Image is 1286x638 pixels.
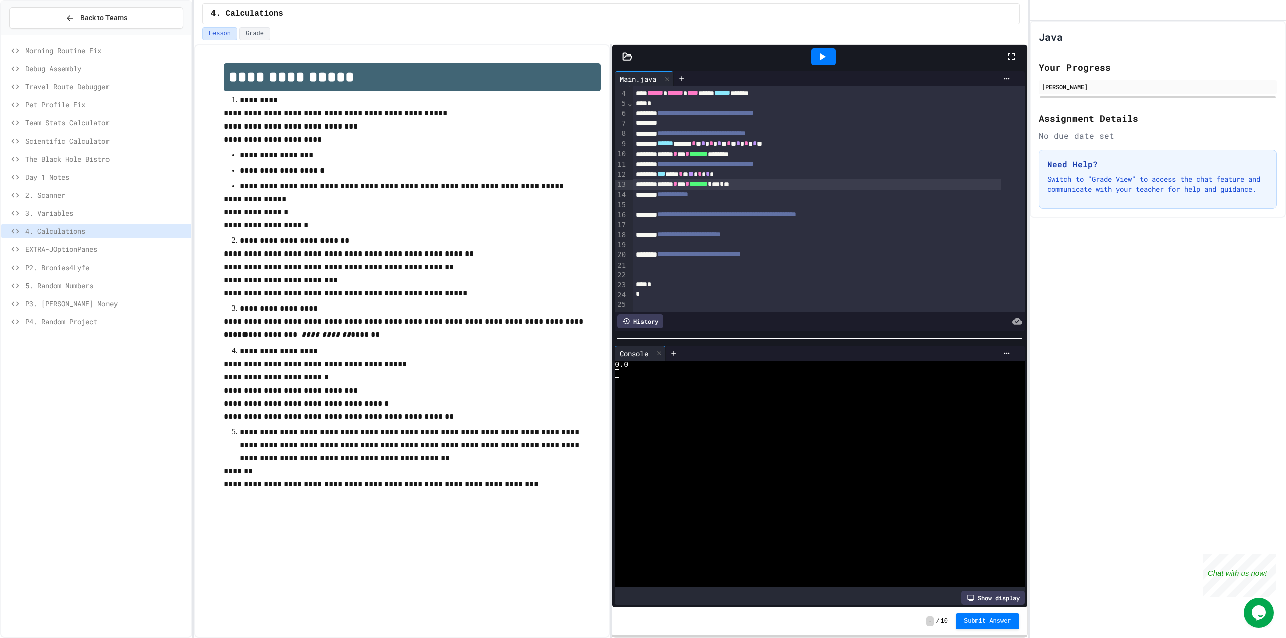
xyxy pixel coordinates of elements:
[615,71,674,86] div: Main.java
[25,45,187,56] span: Morning Routine Fix
[25,190,187,200] span: 2. Scanner
[1039,130,1277,142] div: No due date set
[1203,554,1276,597] iframe: chat widget
[1039,30,1063,44] h1: Java
[25,226,187,236] span: 4. Calculations
[615,109,627,119] div: 6
[964,617,1011,625] span: Submit Answer
[9,7,183,29] button: Back to Teams
[615,119,627,129] div: 7
[25,117,187,128] span: Team Stats Calculator
[25,154,187,164] span: The Black Hole Bistro
[615,361,628,369] span: 0.0
[615,290,627,300] div: 24
[80,13,127,23] span: Back to Teams
[1042,82,1274,91] div: [PERSON_NAME]
[25,280,187,291] span: 5. Random Numbers
[25,63,187,74] span: Debug Assembly
[615,280,627,290] div: 23
[211,8,283,20] span: 4. Calculations
[1047,174,1268,194] p: Switch to "Grade View" to access the chat feature and communicate with your teacher for help and ...
[25,244,187,254] span: EXTRA-JOptionPanes
[615,170,627,180] div: 12
[615,74,661,84] div: Main.java
[615,220,627,230] div: 17
[615,200,627,210] div: 15
[961,591,1025,605] div: Show display
[617,314,663,328] div: History
[615,250,627,260] div: 20
[615,129,627,139] div: 8
[615,261,627,271] div: 21
[25,298,187,309] span: P3. [PERSON_NAME] Money
[615,348,653,359] div: Console
[627,99,632,107] span: Fold line
[615,99,627,109] div: 5
[615,160,627,170] div: 11
[25,262,187,273] span: P2. Bronies4Lyfe
[1047,158,1268,170] h3: Need Help?
[25,316,187,327] span: P4. Random Project
[936,617,939,625] span: /
[25,99,187,110] span: Pet Profile Fix
[25,136,187,146] span: Scientific Calculator
[926,616,934,626] span: -
[25,81,187,92] span: Travel Route Debugger
[615,89,627,99] div: 4
[1039,111,1277,125] h2: Assignment Details
[956,613,1019,629] button: Submit Answer
[239,27,270,40] button: Grade
[25,208,187,218] span: 3. Variables
[1244,598,1276,628] iframe: chat widget
[941,617,948,625] span: 10
[615,180,627,190] div: 13
[615,270,627,280] div: 22
[25,172,187,182] span: Day 1 Notes
[615,139,627,149] div: 9
[615,240,627,250] div: 19
[1039,60,1277,74] h2: Your Progress
[615,230,627,240] div: 18
[615,210,627,220] div: 16
[615,149,627,159] div: 10
[615,190,627,200] div: 14
[202,27,237,40] button: Lesson
[615,300,627,310] div: 25
[615,346,666,361] div: Console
